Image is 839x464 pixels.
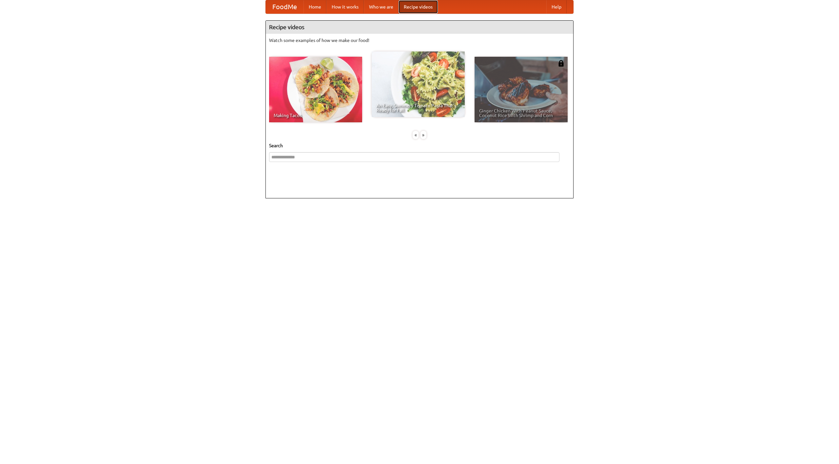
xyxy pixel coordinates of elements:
span: Making Tacos [274,113,358,118]
p: Watch some examples of how we make our food! [269,37,570,44]
a: How it works [326,0,364,13]
span: An Easy, Summery Tomato Pasta That's Ready for Fall [376,103,460,112]
h4: Recipe videos [266,21,573,34]
h5: Search [269,142,570,149]
img: 483408.png [558,60,564,67]
a: Help [546,0,567,13]
a: FoodMe [266,0,303,13]
a: Home [303,0,326,13]
div: » [420,131,426,139]
a: Making Tacos [269,57,362,122]
div: « [413,131,419,139]
a: Who we are [364,0,399,13]
a: Recipe videos [399,0,438,13]
a: An Easy, Summery Tomato Pasta That's Ready for Fall [372,51,465,117]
